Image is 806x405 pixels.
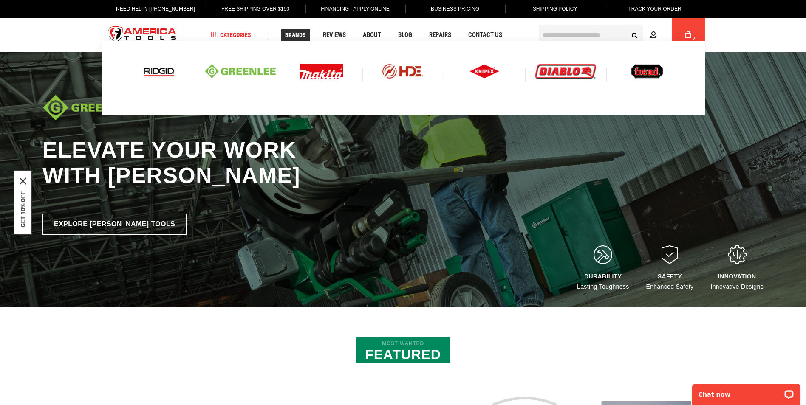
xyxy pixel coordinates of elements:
[533,6,577,12] span: Shipping Policy
[429,32,451,38] span: Repairs
[646,273,694,290] div: Enhanced Safety
[398,32,412,38] span: Blog
[363,32,381,38] span: About
[368,64,438,79] img: HDE logo
[285,32,306,38] span: Brands
[394,29,416,41] a: Blog
[469,64,499,79] img: Knipex logo
[468,32,502,38] span: Contact Us
[577,273,629,280] div: DURABILITY
[680,18,696,52] a: 0
[102,19,184,51] img: America Tools
[464,29,506,41] a: Contact Us
[42,95,136,120] img: Diablo logo
[693,36,695,41] span: 0
[627,27,643,43] button: Search
[323,32,346,38] span: Reviews
[141,64,177,79] img: Ridgid logo
[20,178,26,185] button: Close
[425,29,455,41] a: Repairs
[300,64,343,79] img: Makita Logo
[42,214,187,235] a: Explore [PERSON_NAME] Tools
[102,19,184,51] a: store logo
[205,64,276,79] img: Greenlee logo
[710,273,764,280] div: Innovation
[577,273,629,290] div: Lasting Toughness
[646,273,694,280] div: Safety
[365,340,441,346] span: Most Wanted
[535,64,596,79] img: Diablo logo
[42,137,425,188] h1: Elevate Your Work with [PERSON_NAME]
[206,29,255,41] a: Categories
[359,29,385,41] a: About
[710,273,764,290] div: Innovative Designs
[281,29,310,41] a: Brands
[687,378,806,405] iframe: LiveChat chat widget
[20,191,26,228] button: GET 10% OFF
[20,178,26,185] svg: close icon
[631,64,663,79] img: Freud logo
[210,32,251,38] span: Categories
[356,337,449,363] h2: Featured
[319,29,350,41] a: Reviews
